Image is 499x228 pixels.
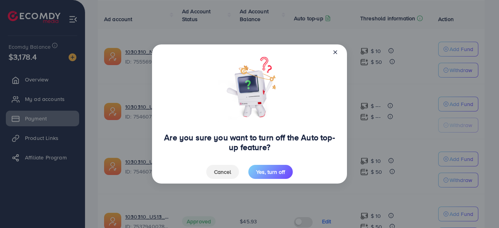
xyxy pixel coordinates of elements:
[214,168,231,176] span: Cancel
[218,55,288,124] img: bg-confirm-turn-off.46796951.png
[206,165,239,179] button: Cancel
[256,168,285,176] span: Yes, turn off
[248,165,293,179] button: Yes, turn off
[161,133,338,152] h4: Are you sure you want to turn off the Auto top-up feature?
[466,193,493,222] iframe: Chat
